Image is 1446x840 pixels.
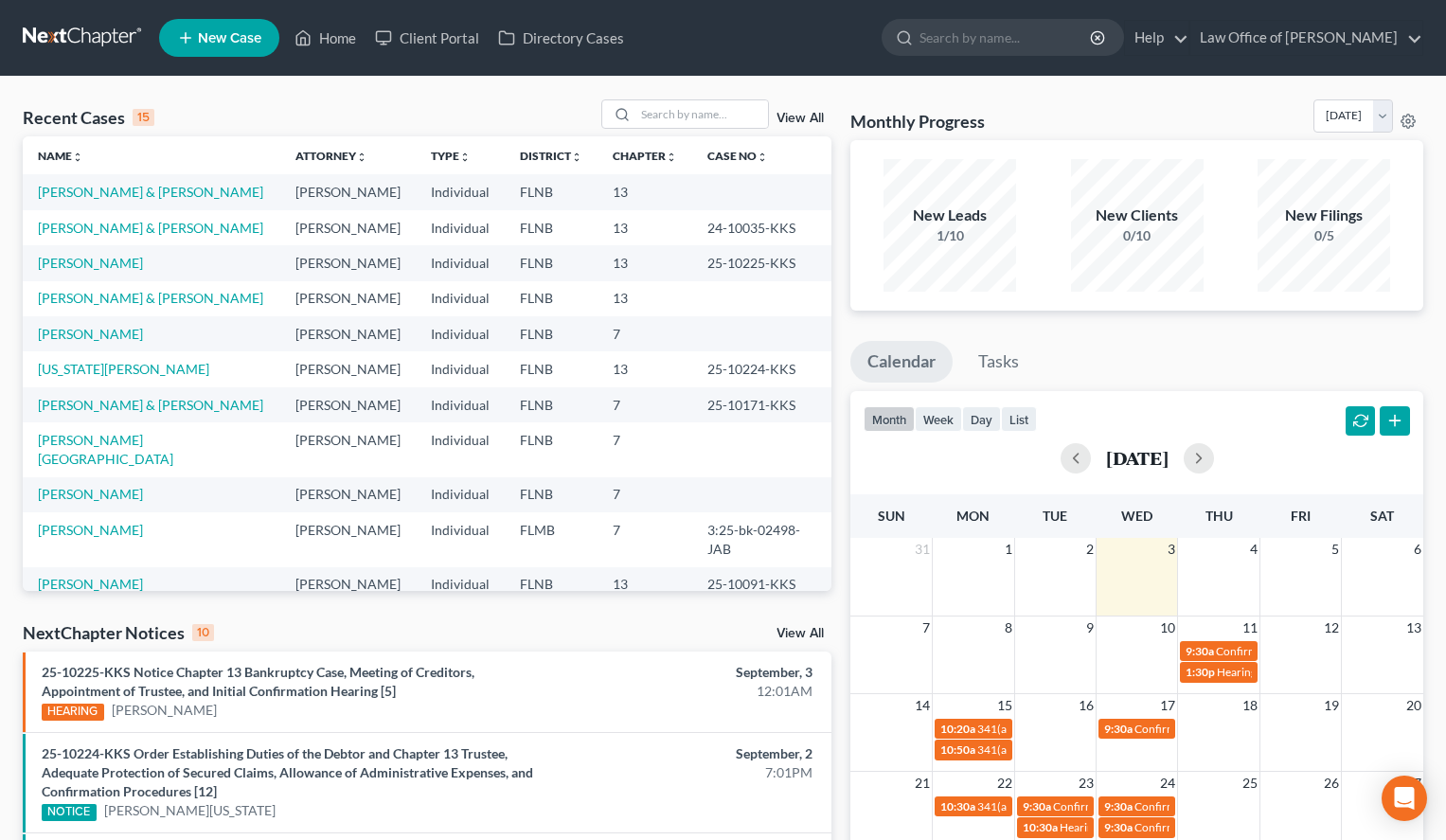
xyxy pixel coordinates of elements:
span: 6 [1412,538,1423,561]
span: 14 [913,694,932,717]
a: Tasks [961,341,1036,383]
td: Individual [416,387,505,422]
span: 2 [1084,538,1096,561]
span: 10:20a [940,722,975,736]
span: Sat [1370,508,1394,524]
a: [PERSON_NAME] & [PERSON_NAME] [38,220,263,236]
span: 16 [1077,694,1096,717]
span: 26 [1322,772,1341,795]
a: Nameunfold_more [38,149,83,163]
span: 10:30a [1023,820,1058,834]
td: [PERSON_NAME] [280,477,416,512]
span: Fri [1291,508,1311,524]
div: New Clients [1071,205,1204,226]
span: 10:30a [940,799,975,813]
td: 7 [598,512,692,566]
a: [PERSON_NAME] [112,701,217,720]
a: 25-10224-KKS Order Establishing Duties of the Debtor and Chapter 13 Trustee, Adequate Protection ... [42,745,533,799]
span: 10 [1158,617,1177,639]
td: [PERSON_NAME] [280,512,416,566]
span: 4 [1248,538,1259,561]
td: FLNB [505,351,598,386]
div: NOTICE [42,804,97,821]
a: Typeunfold_more [431,149,471,163]
span: 341(a) meeting of creditors for [PERSON_NAME][US_STATE] [977,799,1277,813]
span: 15 [995,694,1014,717]
td: 13 [598,245,692,280]
div: Recent Cases [23,106,154,129]
td: FLNB [505,210,598,245]
span: 31 [913,538,932,561]
span: 9:30a [1023,799,1051,813]
td: Individual [416,422,505,476]
i: unfold_more [666,152,677,163]
span: Confirmation hearing for [PERSON_NAME] [1216,644,1431,658]
td: FLNB [505,174,598,209]
td: 25-10091-KKS [692,567,832,602]
td: Individual [416,567,505,602]
span: 1 [1003,538,1014,561]
span: 19 [1322,694,1341,717]
button: list [1001,406,1037,432]
i: unfold_more [72,152,83,163]
h2: [DATE] [1106,448,1169,468]
td: 13 [598,210,692,245]
span: 8 [1003,617,1014,639]
span: 341(a) meeting for [PERSON_NAME] [977,722,1160,736]
div: Open Intercom Messenger [1382,776,1427,821]
td: Individual [416,512,505,566]
td: [PERSON_NAME] [280,210,416,245]
span: 18 [1241,694,1259,717]
a: [PERSON_NAME] & [PERSON_NAME] [38,184,263,200]
span: 3 [1166,538,1177,561]
td: Individual [416,477,505,512]
td: FLNB [505,245,598,280]
td: 25-10171-KKS [692,387,832,422]
td: 24-10035-KKS [692,210,832,245]
td: [PERSON_NAME] [280,245,416,280]
td: FLNB [505,316,598,351]
div: NextChapter Notices [23,621,214,644]
a: Directory Cases [489,21,634,55]
td: 13 [598,567,692,602]
span: Confirmation hearing for [PERSON_NAME] [1053,799,1268,813]
i: unfold_more [356,152,367,163]
div: New Leads [884,205,1016,226]
span: Confirmation hearing for [PERSON_NAME] [1134,722,1349,736]
td: [PERSON_NAME] [280,422,416,476]
a: [PERSON_NAME] & [PERSON_NAME] [38,397,263,413]
a: [PERSON_NAME] [38,255,143,271]
span: 5 [1330,538,1341,561]
a: Districtunfold_more [520,149,582,163]
td: FLNB [505,567,598,602]
input: Search by name... [635,100,768,128]
td: FLNB [505,281,598,316]
td: 3:25-bk-02498-JAB [692,512,832,566]
div: 1/10 [884,226,1016,245]
td: 13 [598,174,692,209]
i: unfold_more [757,152,768,163]
span: 21 [913,772,932,795]
button: week [915,406,962,432]
td: [PERSON_NAME] [280,281,416,316]
td: Individual [416,316,505,351]
td: FLNB [505,387,598,422]
span: 23 [1077,772,1096,795]
i: unfold_more [459,152,471,163]
a: 25-10225-KKS Notice Chapter 13 Bankruptcy Case, Meeting of Creditors, Appointment of Trustee, and... [42,664,474,699]
a: [PERSON_NAME] [38,486,143,502]
td: 25-10224-KKS [692,351,832,386]
div: 0/10 [1071,226,1204,245]
span: 1:30p [1186,665,1215,679]
span: 9:30a [1104,799,1133,813]
a: [US_STATE][PERSON_NAME] [38,361,209,377]
td: [PERSON_NAME] [280,387,416,422]
span: 12 [1322,617,1341,639]
div: 0/5 [1258,226,1390,245]
input: Search by name... [919,20,1093,55]
a: [PERSON_NAME][GEOGRAPHIC_DATA] [38,432,173,467]
a: [PERSON_NAME] [38,326,143,342]
span: Sun [878,508,905,524]
div: HEARING [42,704,104,721]
a: Calendar [850,341,953,383]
